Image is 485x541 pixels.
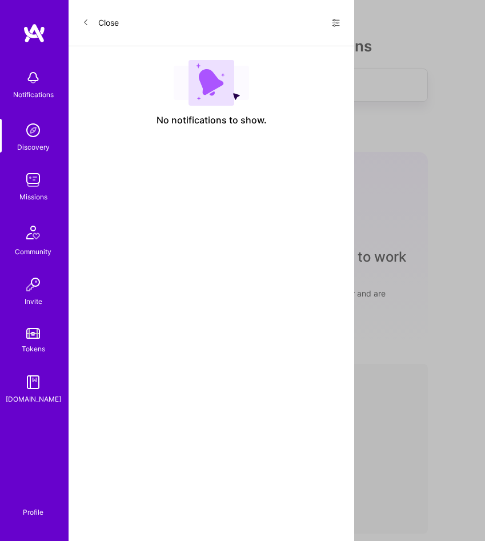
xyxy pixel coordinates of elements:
[82,14,119,32] button: Close
[157,115,267,126] span: No notifications to show.
[174,60,249,106] img: empty
[22,273,45,296] img: Invite
[22,66,45,89] img: bell
[19,191,47,203] div: Missions
[6,394,61,405] div: [DOMAIN_NAME]
[22,119,45,142] img: discovery
[19,495,47,518] a: Profile
[13,89,54,101] div: Notifications
[22,343,45,355] div: Tokens
[15,246,51,258] div: Community
[17,142,50,153] div: Discovery
[22,169,45,191] img: teamwork
[23,507,43,518] div: Profile
[23,23,46,43] img: logo
[22,371,45,394] img: guide book
[25,296,42,307] div: Invite
[26,328,40,339] img: tokens
[19,219,47,246] img: Community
